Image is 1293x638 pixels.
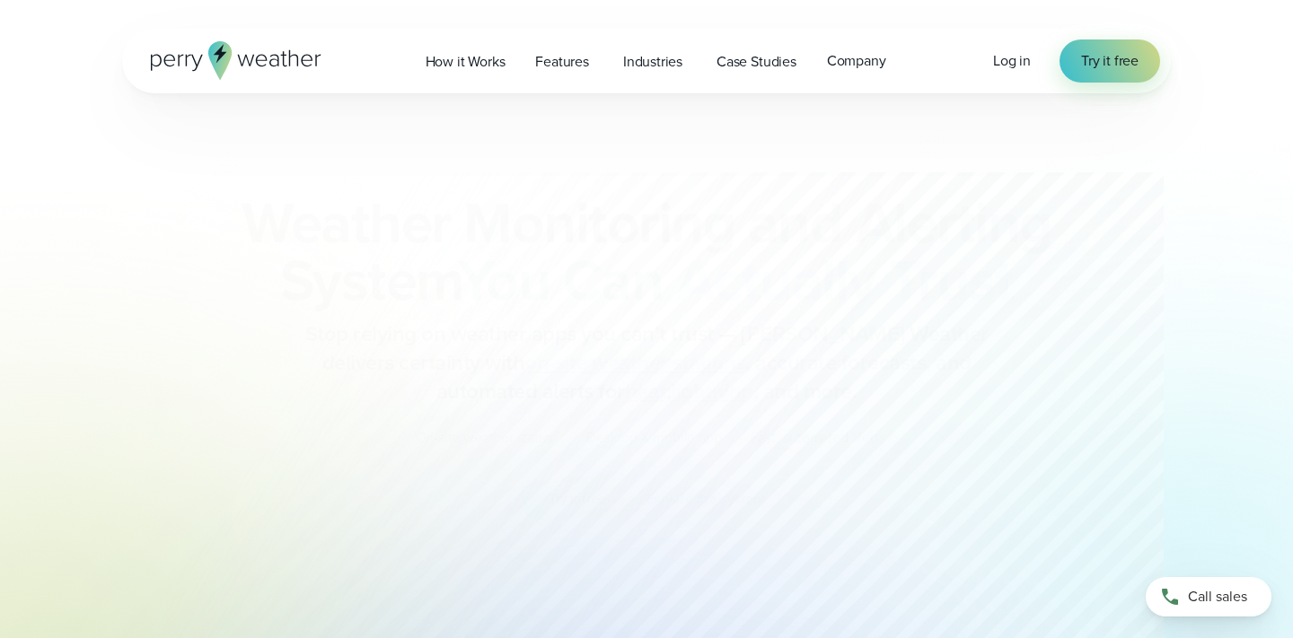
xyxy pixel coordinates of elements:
span: Case Studies [717,51,796,73]
a: Case Studies [701,43,812,80]
span: Industries [623,51,682,73]
a: Call sales [1146,577,1271,616]
a: Log in [993,50,1031,72]
span: Try it free [1081,50,1139,72]
span: Company [827,50,886,72]
span: Call sales [1188,586,1247,607]
span: Log in [993,50,1031,71]
a: Try it free [1060,39,1160,83]
a: How it Works [410,43,521,80]
span: How it Works [426,51,506,73]
span: Features [535,51,589,73]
